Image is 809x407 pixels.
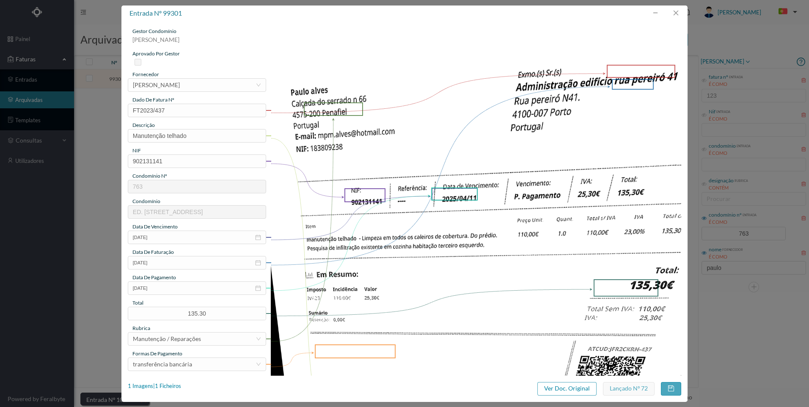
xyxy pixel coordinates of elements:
[132,223,178,230] span: data de vencimento
[132,173,167,179] span: condomínio nº
[133,333,201,345] div: Manutenção / Reparações
[132,274,176,280] span: data de pagamento
[132,325,150,331] span: rubrica
[132,50,180,57] span: aprovado por gestor
[128,35,266,50] div: [PERSON_NAME]
[603,382,655,396] button: Lançado nº 72
[133,79,180,91] div: Paulo Alves
[256,362,261,367] i: icon: down
[132,122,155,128] span: descrição
[132,71,159,77] span: fornecedor
[133,358,192,371] div: transferência bancária
[128,382,181,390] div: 1 Imagens | 1 Ficheiros
[255,234,261,240] i: icon: calendar
[132,350,182,357] span: Formas de Pagamento
[129,9,182,17] span: entrada nº 99301
[256,336,261,341] i: icon: down
[537,382,597,396] button: Ver Doc. Original
[132,198,160,204] span: condomínio
[132,300,143,306] span: total
[132,249,174,255] span: data de faturação
[132,28,176,34] span: gestor condomínio
[132,147,141,154] span: NIF
[256,82,261,88] i: icon: down
[132,96,174,103] span: dado de fatura nº
[255,260,261,266] i: icon: calendar
[772,5,801,19] button: PT
[255,285,261,291] i: icon: calendar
